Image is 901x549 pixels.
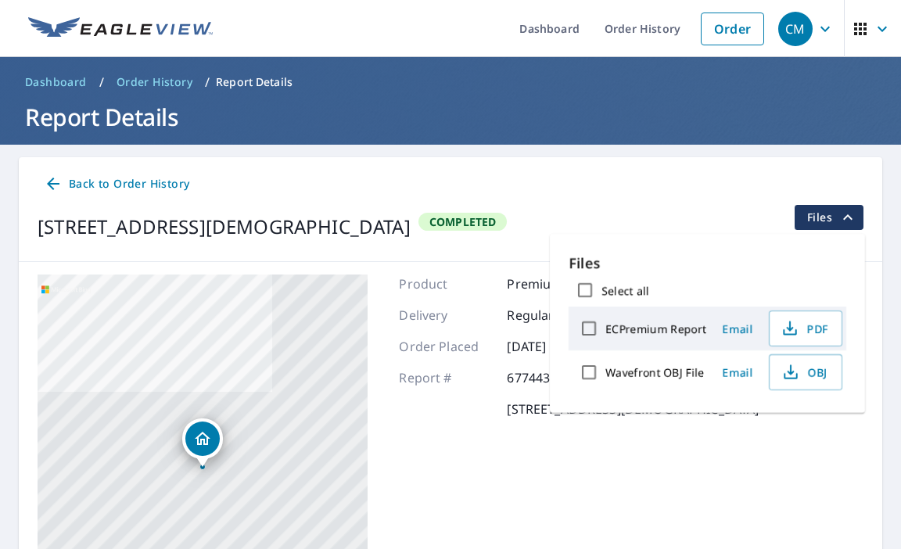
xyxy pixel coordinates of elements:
[399,274,493,293] p: Product
[399,368,493,387] p: Report #
[507,400,759,418] p: [STREET_ADDRESS][DEMOGRAPHIC_DATA]
[28,17,213,41] img: EV Logo
[19,70,882,95] nav: breadcrumb
[569,253,846,274] p: Files
[420,214,506,229] span: Completed
[713,361,763,385] button: Email
[38,213,411,241] div: [STREET_ADDRESS][DEMOGRAPHIC_DATA]
[99,73,104,91] li: /
[19,101,882,133] h1: Report Details
[719,321,756,336] span: Email
[38,170,196,199] a: Back to Order History
[794,205,863,230] button: filesDropdownBtn-67744393
[778,12,813,46] div: CM
[601,283,649,298] label: Select all
[507,274,601,293] p: Premium
[182,418,223,467] div: Dropped pin, building 1, Residential property, 227 Gay St Longmont, CO 80501
[807,208,857,227] span: Files
[216,74,293,90] p: Report Details
[25,74,87,90] span: Dashboard
[110,70,199,95] a: Order History
[769,354,842,390] button: OBJ
[507,306,601,325] p: Regular
[507,337,601,356] p: [DATE]
[399,337,493,356] p: Order Placed
[701,13,764,45] a: Order
[713,317,763,341] button: Email
[44,174,189,194] span: Back to Order History
[399,306,493,325] p: Delivery
[19,70,93,95] a: Dashboard
[779,363,829,382] span: OBJ
[779,319,829,338] span: PDF
[205,73,210,91] li: /
[605,321,706,336] label: ECPremium Report
[507,368,601,387] p: 67744393
[719,365,756,380] span: Email
[117,74,192,90] span: Order History
[769,310,842,346] button: PDF
[605,365,704,380] label: Wavefront OBJ File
